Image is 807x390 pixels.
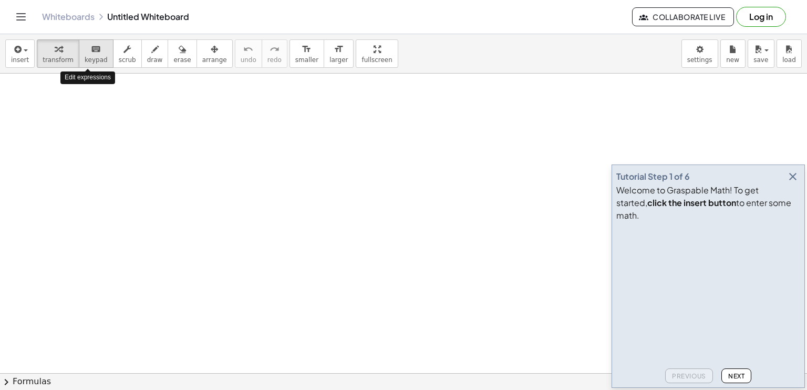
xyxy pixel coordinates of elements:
span: save [753,56,768,64]
button: erase [168,39,196,68]
span: Next [728,372,744,380]
button: scrub [113,39,142,68]
a: Whiteboards [42,12,95,22]
button: arrange [196,39,233,68]
span: Collaborate Live [641,12,725,22]
span: redo [267,56,282,64]
button: draw [141,39,169,68]
span: undo [241,56,256,64]
button: new [720,39,746,68]
span: larger [329,56,348,64]
div: Edit expressions [60,71,115,84]
button: insert [5,39,35,68]
span: fullscreen [361,56,392,64]
span: erase [173,56,191,64]
span: load [782,56,796,64]
span: transform [43,56,74,64]
div: Tutorial Step 1 of 6 [616,170,690,183]
span: keypad [85,56,108,64]
i: redo [270,43,280,56]
span: smaller [295,56,318,64]
button: redoredo [262,39,287,68]
i: undo [243,43,253,56]
button: Toggle navigation [13,8,29,25]
button: load [777,39,802,68]
button: transform [37,39,79,68]
i: format_size [334,43,344,56]
button: Collaborate Live [632,7,734,26]
button: Next [721,368,751,383]
span: arrange [202,56,227,64]
button: format_sizelarger [324,39,354,68]
button: keyboardkeypad [79,39,113,68]
button: fullscreen [356,39,398,68]
div: Welcome to Graspable Math! To get started, to enter some math. [616,184,800,222]
button: format_sizesmaller [289,39,324,68]
span: draw [147,56,163,64]
span: settings [687,56,712,64]
button: save [748,39,774,68]
span: scrub [119,56,136,64]
button: undoundo [235,39,262,68]
b: click the insert button [647,197,736,208]
span: new [726,56,739,64]
span: insert [11,56,29,64]
button: Log in [736,7,786,27]
button: settings [681,39,718,68]
i: format_size [302,43,312,56]
i: keyboard [91,43,101,56]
